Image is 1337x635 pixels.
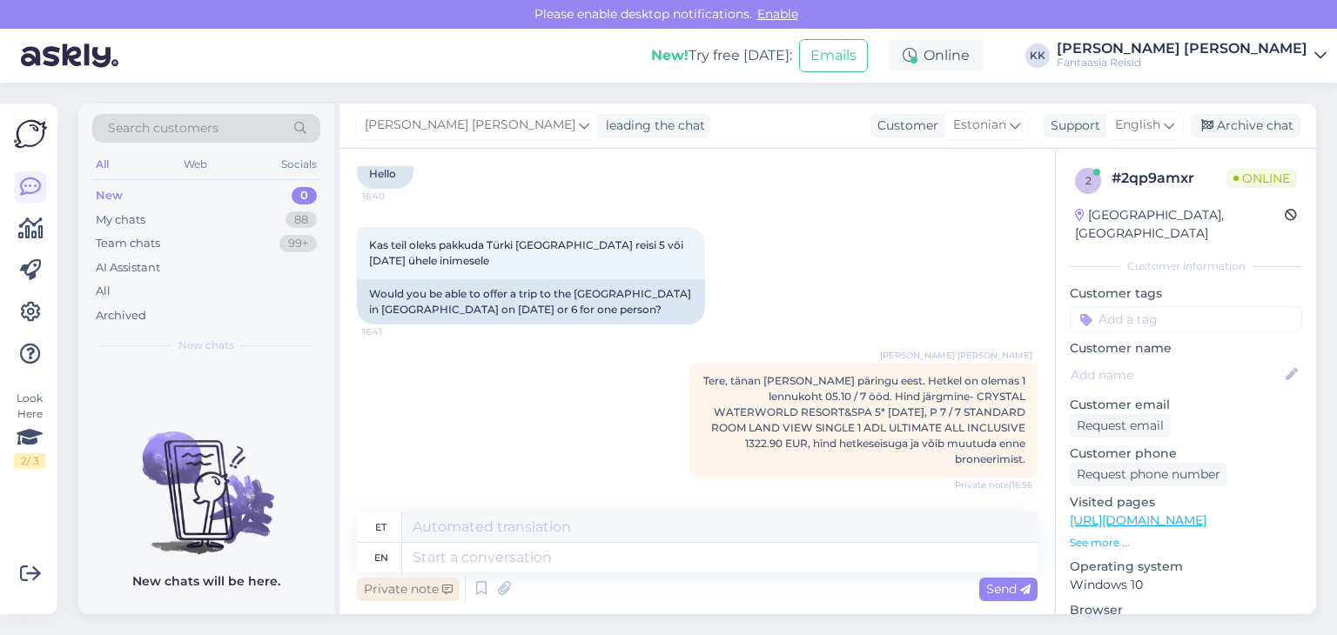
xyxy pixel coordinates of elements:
span: 2 [1085,174,1092,187]
div: en [374,543,388,572]
p: Browser [1070,601,1302,619]
button: Emails [799,39,868,72]
div: Would you be able to offer a trip to the [GEOGRAPHIC_DATA] in [GEOGRAPHIC_DATA] on [DATE] or 6 fo... [357,279,705,324]
div: All [96,283,111,300]
div: [GEOGRAPHIC_DATA], [GEOGRAPHIC_DATA] [1075,206,1285,243]
div: [PERSON_NAME] [PERSON_NAME] [1057,42,1307,56]
p: Windows 10 [1070,576,1302,594]
span: Private note | 16:56 [955,478,1032,491]
img: Askly Logo [14,117,47,150]
span: Search customers [108,119,218,137]
b: New! [651,47,689,63]
p: Customer tags [1070,284,1302,303]
div: # 2qp9amxr [1112,168,1226,189]
span: Send [986,581,1031,597]
div: Web [180,153,211,176]
div: 0 [292,187,317,204]
div: Try free [DATE]: [651,45,792,66]
span: Online [1226,169,1297,188]
img: No chats [78,400,334,557]
div: Socials [278,153,320,176]
a: [PERSON_NAME] [PERSON_NAME]Fantaasia Reisid [1057,42,1327,70]
input: Add name [1071,365,1282,384]
div: Hello [357,159,413,189]
p: New chats will be here. [132,572,280,591]
p: See more ... [1070,535,1302,551]
p: Visited pages [1070,493,1302,511]
span: 16:41 [362,325,427,338]
div: Look Here [14,391,45,469]
div: Support [1044,117,1100,135]
div: Request email [1070,414,1171,438]
div: Private note [357,578,460,601]
span: Tere, tänan [PERSON_NAME] päringu eest. Hetkel on olemas 1 lennukoht 05.10 / 7 ööd. Hind järgmine... [703,374,1025,465]
div: All [92,153,112,176]
div: Team chats [96,235,160,252]
span: New chats [178,338,234,353]
p: Customer phone [1070,444,1302,463]
div: 88 [286,211,317,229]
div: Online [889,40,984,71]
div: 99+ [279,235,317,252]
div: AI Assistant [96,259,160,277]
div: 2 / 3 [14,453,45,469]
span: [PERSON_NAME] [PERSON_NAME] [880,349,1032,362]
a: [URL][DOMAIN_NAME] [1070,512,1206,528]
div: et [375,512,386,542]
div: Customer [870,117,938,135]
span: 16:40 [362,190,427,203]
div: New [96,187,123,204]
div: Archive chat [1191,114,1300,137]
span: [PERSON_NAME] [PERSON_NAME] [365,116,575,135]
div: My chats [96,211,145,229]
p: Operating system [1070,558,1302,576]
div: KK [1025,43,1050,68]
span: Kas teil oleks pakkuda Türki [GEOGRAPHIC_DATA] reisi 5 või [DATE] ühele inimesele [369,238,686,267]
div: Archived [96,307,146,324]
div: Fantaasia Reisid [1057,56,1307,70]
span: Estonian [953,116,1006,135]
input: Add a tag [1070,306,1302,332]
span: English [1115,116,1160,135]
div: Customer information [1070,258,1302,274]
div: leading the chat [599,117,705,135]
p: Customer email [1070,396,1302,414]
p: Customer name [1070,339,1302,358]
span: Enable [752,6,803,22]
div: Request phone number [1070,463,1227,486]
